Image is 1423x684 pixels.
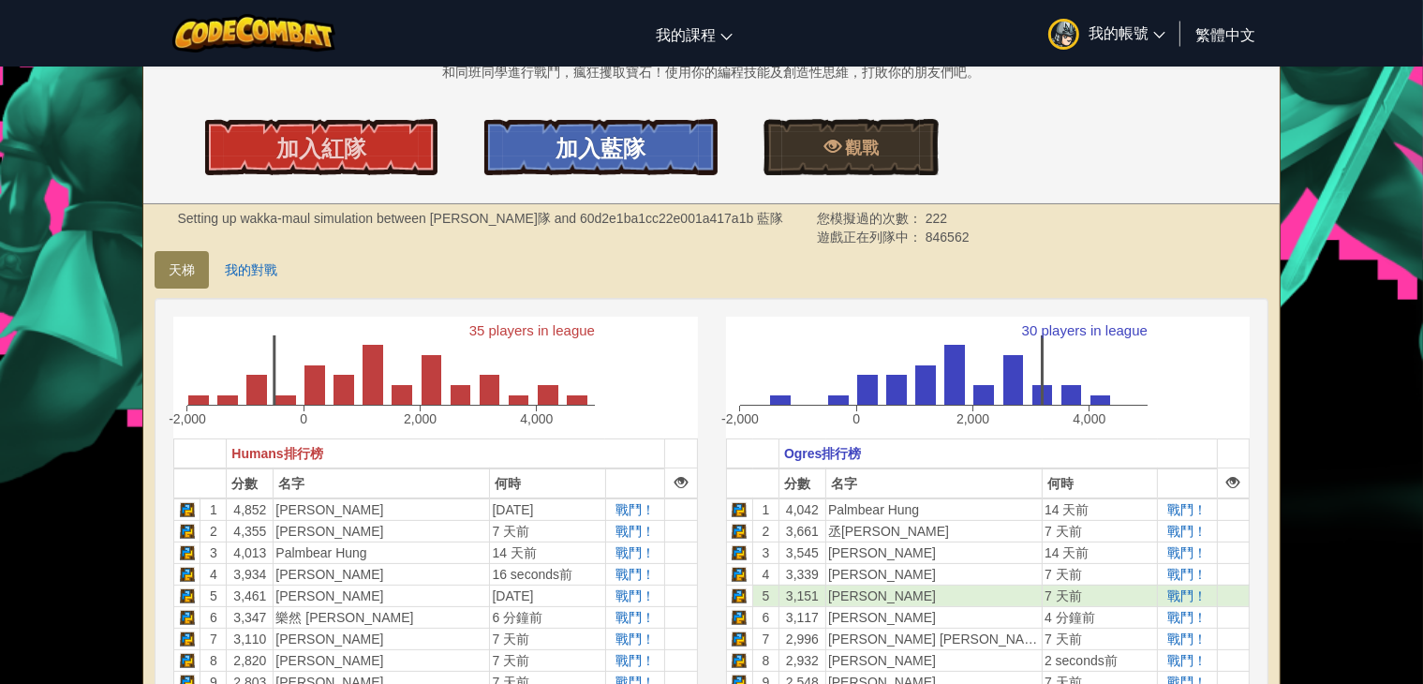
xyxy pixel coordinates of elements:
[1043,649,1158,671] td: 2 seconds前
[1168,588,1208,603] a: 戰鬥！
[211,251,291,289] a: 我的對戰
[274,520,490,542] td: [PERSON_NAME]
[200,606,227,628] td: 6
[274,649,490,671] td: [PERSON_NAME]
[1021,322,1147,338] text: 30 players in league
[1043,542,1158,563] td: 14 天前
[726,542,753,563] td: Python
[490,606,605,628] td: 6 分鐘前
[227,520,274,542] td: 4,355
[779,520,826,542] td: 3,661
[753,498,779,521] td: 1
[173,563,200,585] td: Python
[1043,628,1158,649] td: 7 天前
[753,520,779,542] td: 2
[615,653,655,668] a: 戰鬥！
[1168,610,1208,625] span: 戰鬥！
[826,468,1043,498] th: 名字
[300,411,307,426] text: 0
[615,502,655,517] a: 戰鬥！
[826,498,1043,521] td: Palmbear Hung
[274,606,490,628] td: 樂然 [PERSON_NAME]
[779,585,826,606] td: 3,151
[926,230,970,245] span: 846562
[763,119,938,175] a: 觀戰
[726,585,753,606] td: Python
[753,628,779,649] td: 7
[784,446,822,461] span: Ogres
[1043,563,1158,585] td: 7 天前
[227,468,274,498] th: 分數
[779,542,826,563] td: 3,545
[1043,606,1158,628] td: 4 分鐘前
[490,542,605,563] td: 14 天前
[200,520,227,542] td: 2
[1039,4,1175,63] a: 我的帳號
[1043,468,1158,498] th: 何時
[227,542,274,563] td: 4,013
[615,632,655,647] a: 戰鬥！
[490,585,605,606] td: [DATE]
[1073,411,1105,426] text: 4,000
[753,542,779,563] td: 3
[826,606,1043,628] td: [PERSON_NAME]
[169,411,206,426] text: -2,000
[779,563,826,585] td: 3,339
[274,542,490,563] td: Palmbear Hung
[726,563,753,585] td: Python
[615,567,655,582] a: 戰鬥！
[227,628,274,649] td: 3,110
[779,628,826,649] td: 2,996
[227,563,274,585] td: 3,934
[200,649,227,671] td: 8
[826,520,1043,542] td: 丞[PERSON_NAME]
[1168,632,1208,647] a: 戰鬥！
[817,211,926,226] span: 您模擬過的次數：
[956,411,989,426] text: 2,000
[826,585,1043,606] td: [PERSON_NAME]
[274,563,490,585] td: [PERSON_NAME]
[753,563,779,585] td: 4
[753,585,779,606] td: 5
[1168,502,1208,517] a: 戰鬥！
[1168,524,1208,539] a: 戰鬥！
[155,251,209,289] a: 天梯
[826,542,1043,563] td: [PERSON_NAME]
[276,133,366,163] span: 加入紅隊
[1168,545,1208,560] a: 戰鬥！
[726,649,753,671] td: Python
[490,468,605,498] th: 何時
[779,649,826,671] td: 2,932
[779,606,826,628] td: 3,117
[173,585,200,606] td: Python
[274,498,490,521] td: [PERSON_NAME]
[615,524,655,539] a: 戰鬥！
[926,211,947,226] span: 222
[172,14,336,52] img: CodeCombat logo
[490,498,605,521] td: [DATE]
[520,411,553,426] text: 4,000
[1043,520,1158,542] td: 7 天前
[227,585,274,606] td: 3,461
[779,468,826,498] th: 分數
[646,8,742,59] a: 我的課程
[274,468,490,498] th: 名字
[726,606,753,628] td: Python
[721,411,759,426] text: -2,000
[173,498,200,521] td: Python
[227,649,274,671] td: 2,820
[615,545,655,560] a: 戰鬥！
[284,446,323,461] span: 排行榜
[1168,653,1208,668] span: 戰鬥！
[726,520,753,542] td: Python
[173,649,200,671] td: Python
[200,628,227,649] td: 7
[200,542,227,563] td: 3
